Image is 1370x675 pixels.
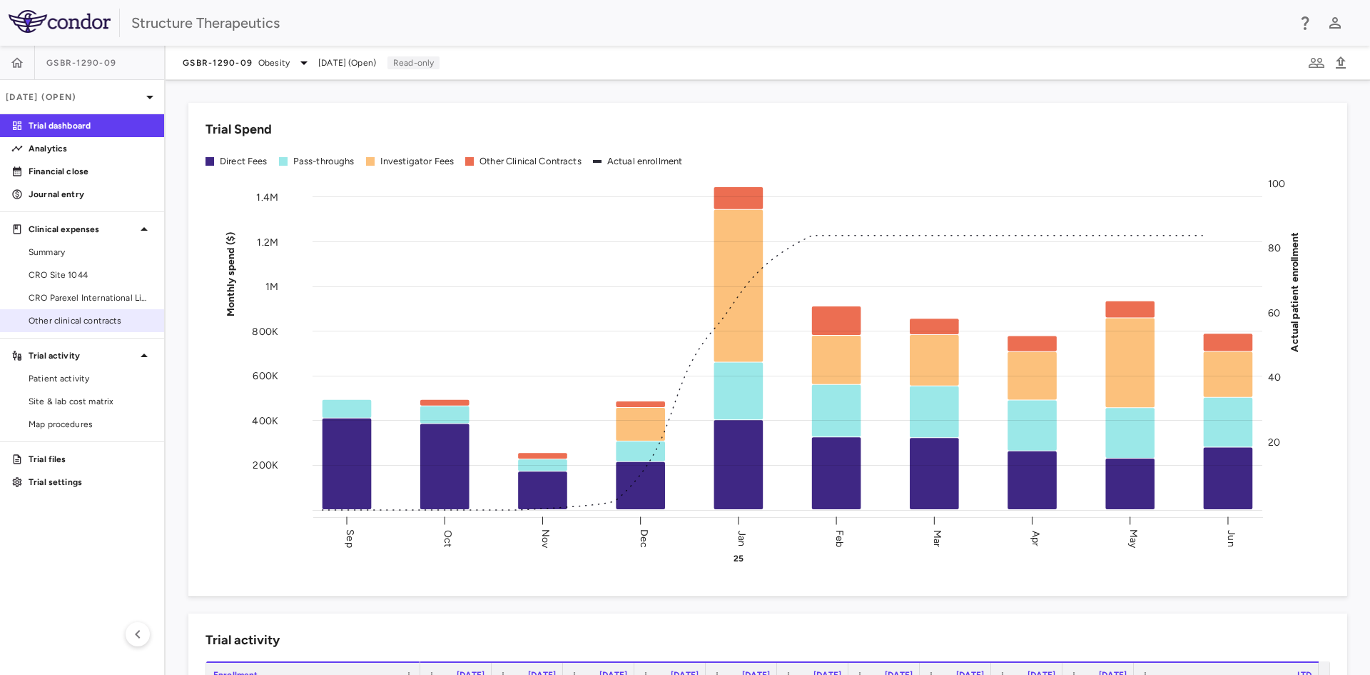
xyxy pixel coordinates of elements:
p: Trial settings [29,476,153,489]
tspan: Monthly spend ($) [225,231,237,316]
tspan: 600K [253,370,278,382]
span: GSBR-1290-09 [183,57,253,69]
p: Financial close [29,165,153,178]
tspan: 100 [1268,178,1285,190]
span: Other clinical contracts [29,314,153,327]
div: Actual enrollment [607,155,683,168]
text: 25 [734,554,744,564]
span: Map procedures [29,418,153,431]
span: GSBR-1290-09 [46,57,116,69]
h6: Trial Spend [205,120,272,139]
tspan: Actual patient enrollment [1289,231,1301,351]
div: Direct Fees [220,155,268,168]
span: CRO Parexel International Limited [29,291,153,304]
p: Trial activity [29,349,136,362]
tspan: 1M [265,281,278,293]
p: Trial dashboard [29,119,153,132]
text: Jun [1225,530,1237,546]
text: Jan [736,530,748,546]
tspan: 60 [1268,306,1280,319]
span: Site & lab cost matrix [29,395,153,408]
span: [DATE] (Open) [318,56,376,69]
div: Other Clinical Contracts [479,155,582,168]
tspan: 400K [252,414,278,426]
h6: Trial activity [205,631,280,650]
p: [DATE] (Open) [6,91,141,104]
tspan: 200K [253,459,278,471]
tspan: 800K [252,325,278,337]
text: Nov [539,529,552,548]
div: Structure Therapeutics [131,12,1287,34]
span: CRO Site 1044 [29,269,153,281]
text: May [1127,529,1140,548]
tspan: 40 [1268,371,1281,384]
tspan: 80 [1268,242,1281,254]
text: Dec [638,529,650,547]
tspan: 1.2M [257,236,278,248]
p: Trial files [29,453,153,466]
text: Oct [442,529,454,546]
img: logo-full-SnFGN8VE.png [9,10,111,33]
p: Analytics [29,142,153,155]
tspan: 20 [1268,436,1280,448]
p: Journal entry [29,188,153,201]
text: Sep [344,529,356,547]
text: Feb [833,529,846,546]
div: Investigator Fees [380,155,455,168]
span: Obesity [258,56,290,69]
span: Patient activity [29,372,153,385]
p: Clinical expenses [29,223,136,236]
text: Mar [931,529,943,546]
div: Pass-throughs [293,155,355,168]
tspan: 1.4M [256,191,278,203]
span: Summary [29,246,153,259]
text: Apr [1030,530,1042,546]
p: Read-only [387,56,440,69]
